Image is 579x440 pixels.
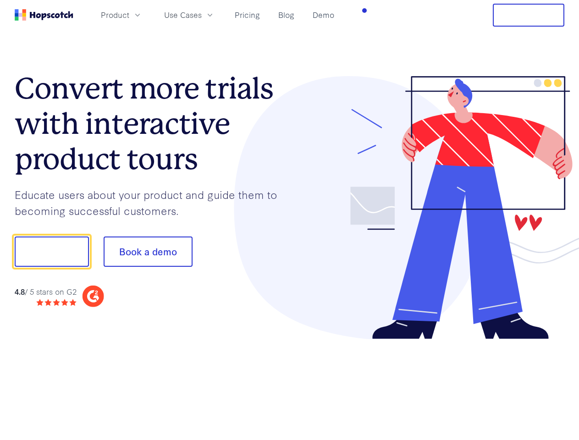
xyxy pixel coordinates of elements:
[493,4,564,27] button: Free Trial
[159,7,220,22] button: Use Cases
[101,9,129,21] span: Product
[275,7,298,22] a: Blog
[15,286,77,297] div: / 5 stars on G2
[95,7,148,22] button: Product
[15,187,290,218] p: Educate users about your product and guide them to becoming successful customers.
[15,236,89,267] button: Show me!
[164,9,202,21] span: Use Cases
[231,7,264,22] a: Pricing
[15,71,290,176] h1: Convert more trials with interactive product tours
[15,9,73,21] a: Home
[309,7,338,22] a: Demo
[15,286,25,297] strong: 4.8
[104,236,193,267] button: Book a demo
